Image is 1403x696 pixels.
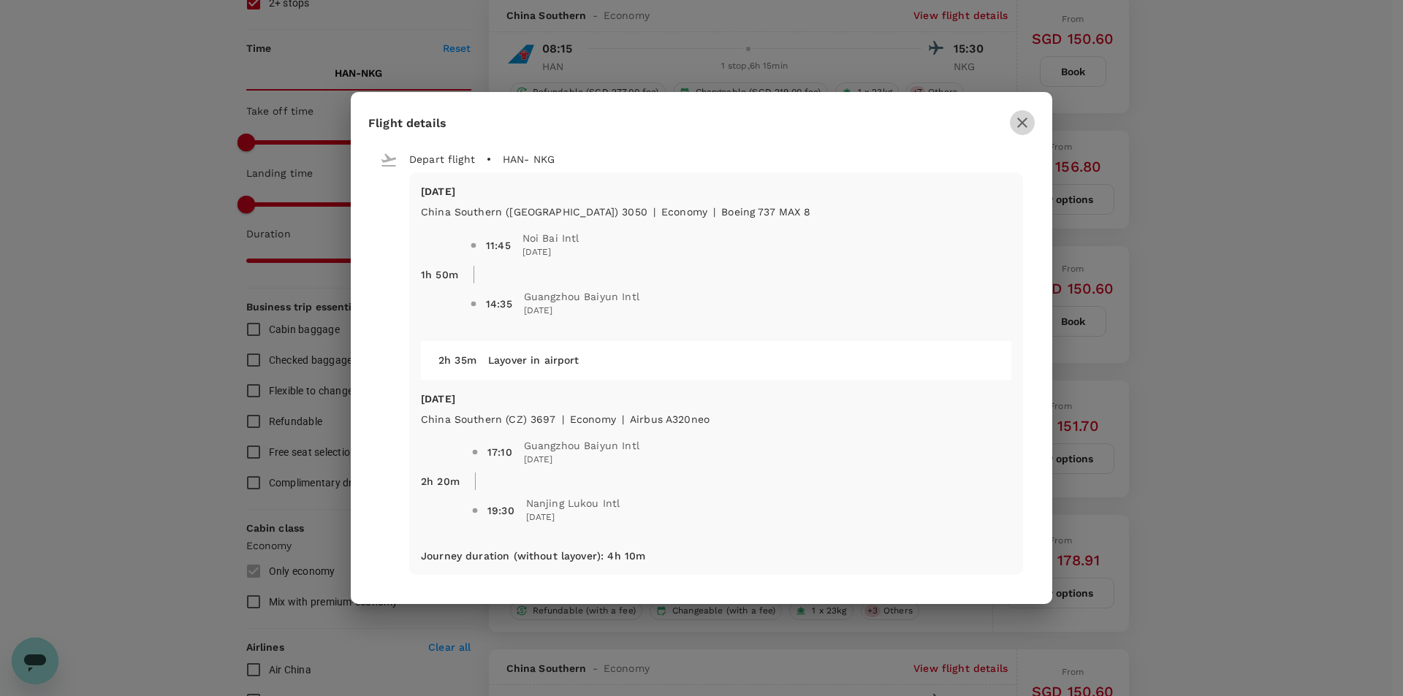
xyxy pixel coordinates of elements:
p: economy [661,204,707,219]
span: [DATE] [524,304,639,318]
span: | [713,206,715,218]
span: | [622,413,624,425]
span: | [562,413,564,425]
p: 1h 50m [421,267,458,282]
p: China Southern ([GEOGRAPHIC_DATA]) 3050 [421,204,647,219]
span: Guangzhou Baiyun Intl [524,289,639,304]
span: [DATE] [526,510,620,525]
div: 17:10 [487,445,512,459]
p: [DATE] [421,391,1011,406]
p: Journey duration (without layover) : 4h 10m [421,548,645,563]
span: Nanjing Lukou Intl [526,496,620,510]
p: Airbus A320neo [630,412,710,427]
p: China Southern (CZ) 3697 [421,412,556,427]
p: HAN - NKG [503,152,555,167]
span: Guangzhou Baiyun Intl [524,438,639,453]
span: Layover in airport [488,354,579,366]
p: [DATE] [421,184,1011,199]
span: Flight details [368,116,446,130]
div: 19:30 [487,503,514,518]
p: economy [570,412,616,427]
p: Boeing 737 MAX 8 [721,204,810,219]
div: 11:45 [486,238,511,253]
span: [DATE] [522,245,579,260]
span: 2h 35m [438,354,476,366]
span: Noi Bai Intl [522,231,579,245]
p: 2h 20m [421,474,460,489]
div: 14:35 [486,297,512,311]
p: Depart flight [409,152,475,167]
span: | [653,206,655,218]
span: [DATE] [524,453,639,467]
